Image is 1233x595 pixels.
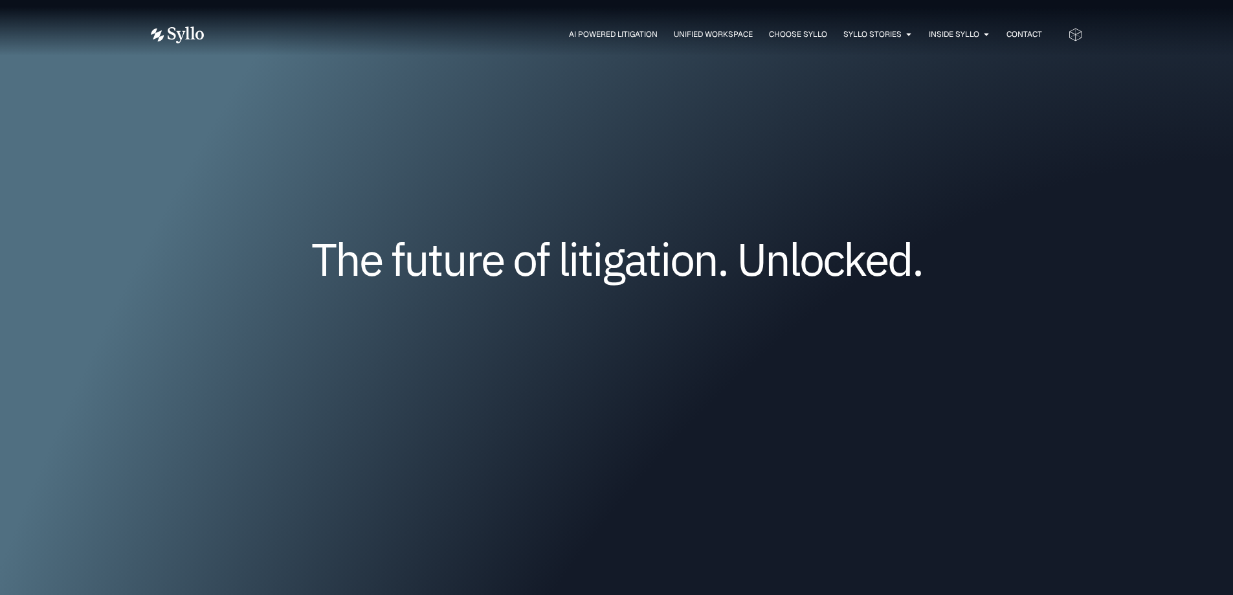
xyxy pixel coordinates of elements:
a: Inside Syllo [929,28,979,40]
div: Menu Toggle [230,28,1042,41]
img: Vector [151,27,204,43]
a: Unified Workspace [674,28,753,40]
h1: The future of litigation. Unlocked. [228,238,1005,280]
a: Syllo Stories [843,28,902,40]
a: Contact [1006,28,1042,40]
a: Choose Syllo [769,28,827,40]
a: AI Powered Litigation [569,28,658,40]
nav: Menu [230,28,1042,41]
